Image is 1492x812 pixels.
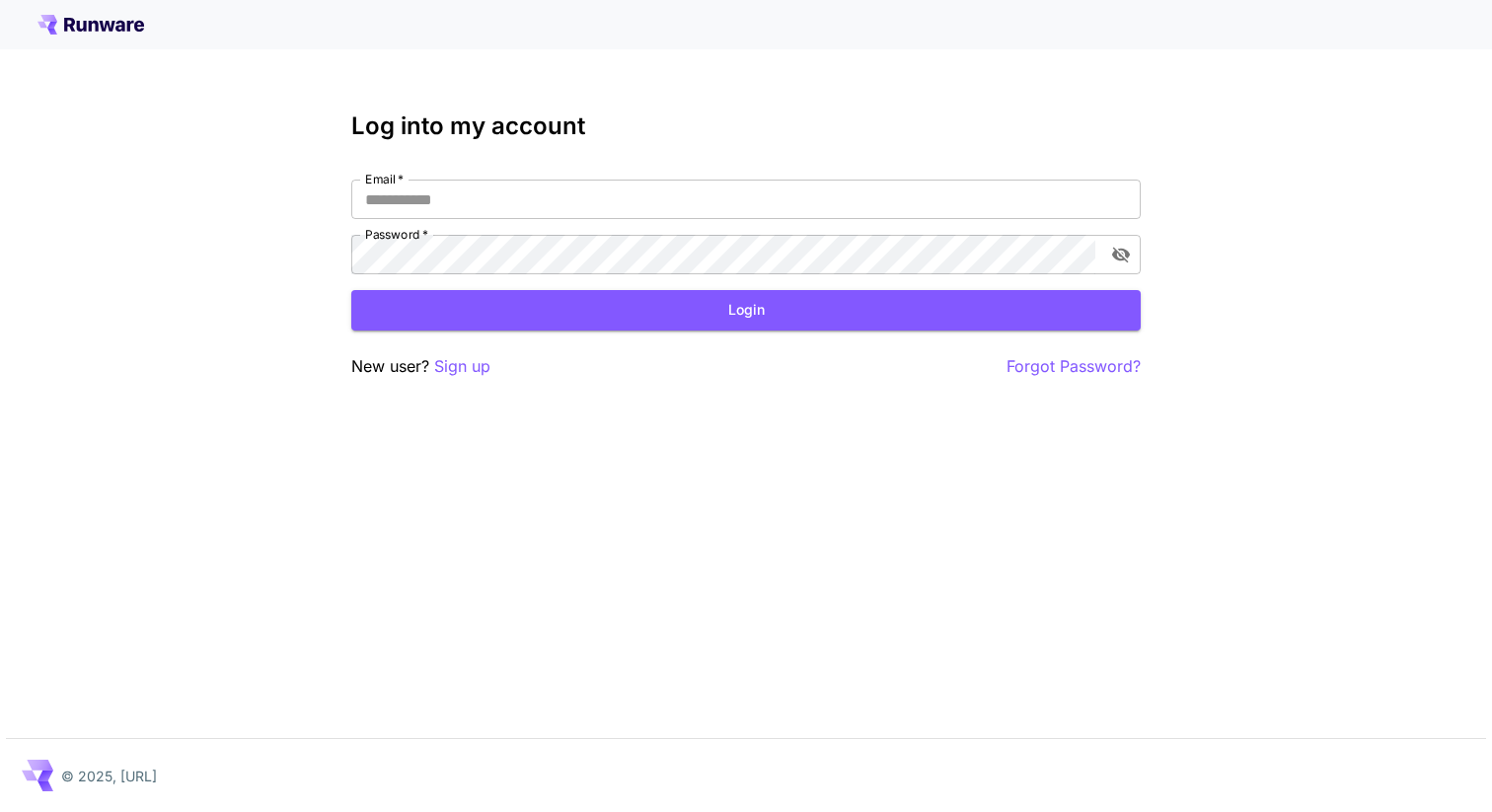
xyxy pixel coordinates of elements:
[351,354,490,379] p: New user?
[1103,237,1139,272] button: toggle password visibility
[351,112,1141,140] h3: Log into my account
[1007,354,1141,379] button: Forgot Password?
[365,226,428,243] label: Password
[434,354,490,379] button: Sign up
[351,290,1141,331] button: Login
[365,171,404,187] label: Email
[61,766,157,786] p: © 2025, [URL]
